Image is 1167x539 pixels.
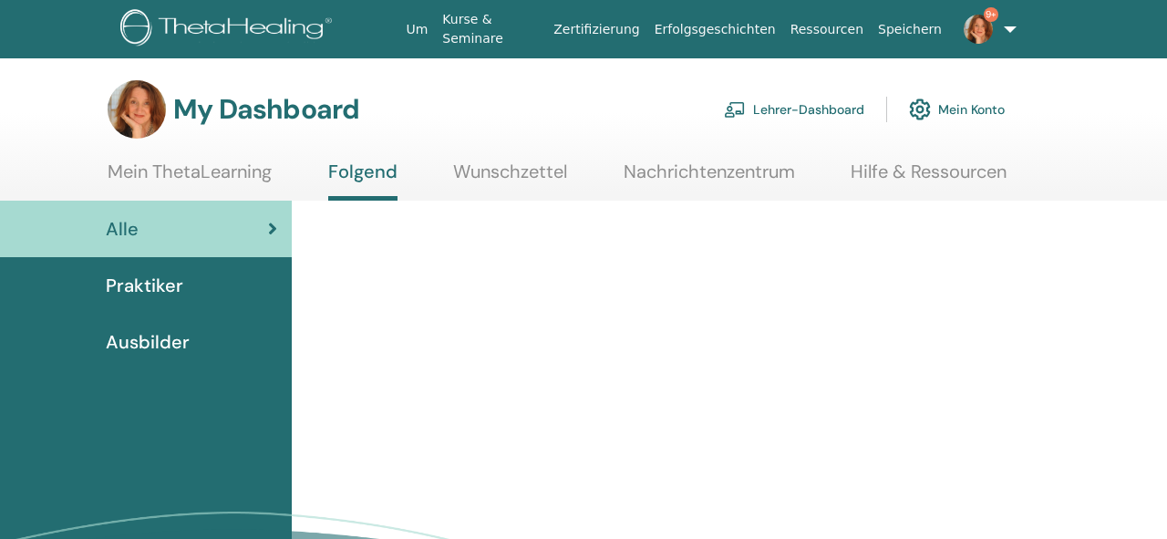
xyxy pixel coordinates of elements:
a: Speichern [871,13,949,47]
a: Hilfe & Ressourcen [851,161,1007,196]
a: Mein ThetaLearning [108,161,272,196]
a: Folgend [328,161,398,201]
span: Praktiker [106,272,183,299]
a: Ressourcen [783,13,871,47]
span: Alle [106,215,139,243]
a: Erfolgsgeschichten [647,13,783,47]
img: default.jpg [964,15,993,44]
a: Zertifizierung [546,13,646,47]
h3: My Dashboard [173,93,359,126]
a: Wunschzettel [453,161,567,196]
span: 9+ [984,7,998,22]
a: Nachrichtenzentrum [624,161,795,196]
img: cog.svg [909,94,931,125]
img: chalkboard-teacher.svg [724,101,746,118]
img: logo.png [120,9,338,50]
a: Kurse & Seminare [435,3,546,56]
a: Mein Konto [909,89,1005,130]
img: default.jpg [108,80,166,139]
a: Lehrer-Dashboard [724,89,864,130]
span: Ausbilder [106,328,190,356]
a: Um [398,13,435,47]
